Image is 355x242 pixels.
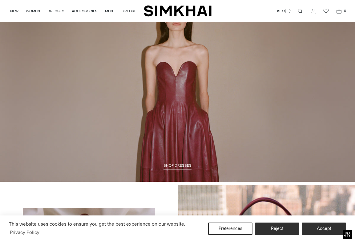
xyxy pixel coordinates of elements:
a: Go to the account page [307,5,319,17]
a: DRESSES [47,4,64,18]
button: Accept [302,223,346,235]
a: SHOP DRESSES [163,163,192,169]
span: SHOP DRESSES [163,163,192,168]
a: SIMKHAI [144,5,212,17]
a: Open search modal [294,5,306,17]
span: This website uses cookies to ensure you get the best experience on our website. [9,221,185,227]
a: EXPLORE [120,4,136,18]
a: Wishlist [320,5,332,17]
a: Open cart modal [333,5,345,17]
button: Reject [255,223,299,235]
a: NEW [10,4,18,18]
iframe: Sign Up via Text for Offers [5,219,62,237]
span: 0 [342,8,348,14]
button: USD $ [276,4,292,18]
a: WOMEN [26,4,40,18]
a: ACCESSORIES [72,4,98,18]
button: Preferences [208,223,252,235]
a: MEN [105,4,113,18]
